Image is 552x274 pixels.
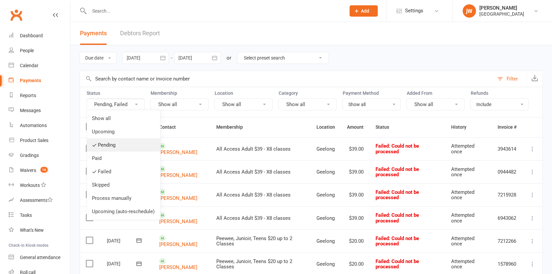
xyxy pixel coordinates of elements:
div: [DATE] [107,235,137,246]
span: : Could not be processed [376,166,419,178]
div: [GEOGRAPHIC_DATA] [479,11,524,17]
div: jW [463,4,476,18]
div: Payments [20,78,41,83]
a: Failed [87,165,160,178]
th: Location [311,117,341,137]
th: Invoice # [492,117,522,137]
a: Debtors Report [120,22,160,45]
td: Geelong [311,183,341,206]
div: Filter [507,75,518,83]
th: Amount [341,117,370,137]
div: Dashboard [20,33,43,38]
span: Attempted once [451,212,475,224]
a: Process manually [87,192,160,205]
a: [PERSON_NAME] [159,149,197,155]
span: All Access Adult $39 - X8 classes [216,192,291,198]
td: 3943614 [492,137,522,160]
span: Attempted once [451,166,475,178]
span: 16 [40,167,48,173]
span: : Could not be processed [376,212,419,224]
button: Add [350,5,378,17]
label: Status [87,90,145,96]
span: Failed [376,258,419,270]
a: General attendance kiosk mode [9,250,70,265]
td: $39.00 [341,183,370,206]
td: $20.00 [341,229,370,252]
span: Attempted once [451,189,475,201]
a: Clubworx [8,7,25,23]
a: Payments [9,73,70,88]
span: Payments [80,30,107,37]
a: [PERSON_NAME] [159,264,197,270]
a: Tasks [9,208,70,223]
div: General attendance [20,255,60,260]
button: Show all [407,98,465,110]
a: [PERSON_NAME] [159,241,197,247]
div: [PERSON_NAME] [479,5,524,11]
input: Search by contact name or invoice number [80,71,494,87]
a: Gradings [9,148,70,163]
td: $39.00 [341,137,370,160]
a: What's New [9,223,70,238]
th: Contact [153,117,210,137]
div: Gradings [20,153,39,158]
a: Skipped [87,178,160,192]
a: Calendar [9,58,70,73]
span: Add [361,8,370,14]
span: All Access Adult $39 - X8 classes [216,215,291,221]
span: Failed [376,235,419,247]
a: Product Sales [9,133,70,148]
button: Pending, Failed [87,98,145,110]
div: People [20,48,34,53]
td: Geelong [311,206,341,229]
a: [PERSON_NAME] [159,195,197,201]
button: Show all [151,98,209,110]
a: Pending [87,138,160,152]
th: History [446,117,492,137]
button: Payments [80,22,107,45]
span: All Access Adult $39 - X8 classes [216,169,291,175]
a: Dashboard [9,28,70,43]
a: Workouts [9,178,70,193]
div: What's New [20,227,44,233]
td: 7212266 [492,229,522,252]
span: Attempted once [451,235,475,247]
button: Due date [80,52,116,64]
span: Attempted once [451,258,475,270]
div: Reports [20,93,36,98]
span: : Could not be processed [376,143,419,155]
label: Category [279,90,337,96]
div: Assessments [20,198,53,203]
span: Failed [376,189,419,201]
span: : Could not be processed [376,235,419,247]
a: Upcoming (auto-reschedule) [87,205,160,218]
span: Failed [376,143,419,155]
td: 0944482 [492,160,522,183]
button: Show all [215,98,273,110]
div: Tasks [20,212,32,218]
span: Attempted once [451,143,475,155]
span: Peewee, Junioir, Teens $20 up to 2 Classes [216,235,292,247]
td: Geelong [311,160,341,183]
span: Failed [376,166,419,178]
span: Settings [405,3,423,18]
td: 7215928 [492,183,522,206]
div: Workouts [20,183,40,188]
span: : Could not be processed [376,258,419,270]
td: Geelong [311,137,341,160]
div: Automations [20,123,47,128]
label: Payment Method [343,90,401,96]
th: Membership [210,117,311,137]
div: Product Sales [20,138,48,143]
span: Peewee, Junioir, Teens $20 up to 2 Classes [216,258,292,270]
a: Messages [9,103,70,118]
a: Waivers 16 [9,163,70,178]
a: Show all [87,112,160,125]
label: Refunds [471,90,529,96]
label: Location [215,90,273,96]
a: [PERSON_NAME] [159,218,197,224]
a: Assessments [9,193,70,208]
div: [DATE] [107,258,137,269]
div: or [227,54,231,62]
button: Show all [279,98,337,110]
